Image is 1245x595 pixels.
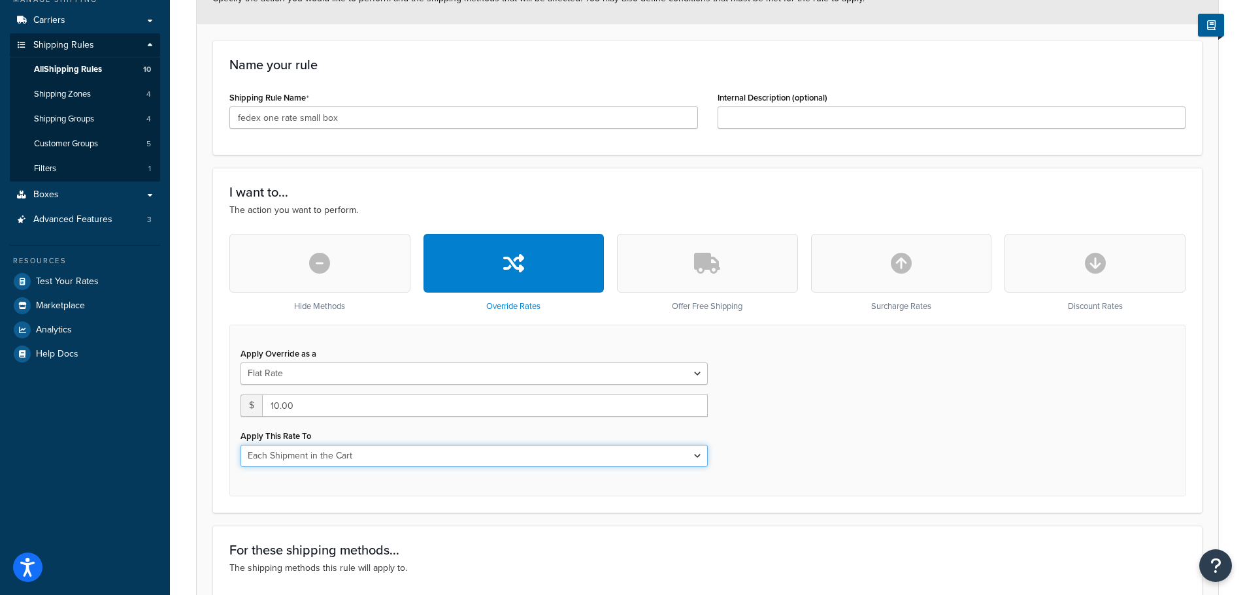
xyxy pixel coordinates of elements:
div: Discount Rates [1004,234,1186,312]
label: Shipping Rule Name [229,93,309,103]
label: Apply Override as a [241,349,316,359]
a: Help Docs [10,342,160,366]
button: Open Resource Center [1199,549,1232,582]
li: Advanced Features [10,208,160,232]
div: Offer Free Shipping [617,234,798,312]
span: Carriers [33,15,65,26]
span: Boxes [33,189,59,201]
div: Hide Methods [229,234,410,312]
a: Shipping Zones4 [10,82,160,106]
span: 4 [146,114,151,125]
span: Shipping Zones [34,89,91,100]
span: Marketplace [36,300,85,312]
span: 1 [148,163,151,174]
a: Boxes [10,183,160,207]
span: $ [241,394,262,417]
span: 3 [147,214,152,225]
a: Analytics [10,318,160,342]
span: Shipping Rules [33,40,94,51]
li: Customer Groups [10,132,160,156]
span: 5 [146,138,151,150]
span: Filters [34,163,56,174]
div: Resources [10,255,160,266]
li: Shipping Rules [10,33,160,182]
a: Marketplace [10,294,160,317]
div: Override Rates [423,234,605,312]
p: The action you want to perform. [229,203,1186,217]
li: Shipping Zones [10,82,160,106]
a: Customer Groups5 [10,132,160,156]
h3: I want to... [229,185,1186,199]
a: Advanced Features3 [10,208,160,232]
label: Apply This Rate To [241,431,311,441]
li: Shipping Groups [10,107,160,131]
a: Carriers [10,8,160,33]
li: Filters [10,157,160,181]
span: 4 [146,89,151,100]
span: Customer Groups [34,138,98,150]
span: Test Your Rates [36,276,99,287]
span: Advanced Features [33,214,112,225]
span: Help Docs [36,349,78,360]
span: Shipping Groups [34,114,94,125]
button: Show Help Docs [1198,14,1224,37]
label: Internal Description (optional) [718,93,827,103]
h3: Name your rule [229,57,1186,72]
a: Filters1 [10,157,160,181]
span: Analytics [36,325,72,336]
a: Shipping Groups4 [10,107,160,131]
p: The shipping methods this rule will apply to. [229,561,1186,575]
a: AllShipping Rules10 [10,57,160,82]
a: Shipping Rules [10,33,160,57]
a: Test Your Rates [10,270,160,293]
div: Surcharge Rates [811,234,992,312]
h3: For these shipping methods... [229,543,1186,557]
span: All Shipping Rules [34,64,102,75]
span: 10 [143,64,151,75]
